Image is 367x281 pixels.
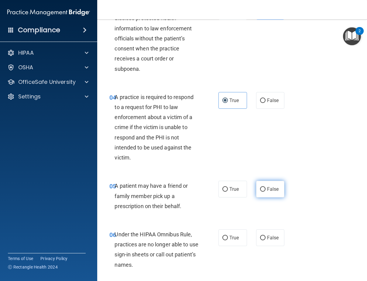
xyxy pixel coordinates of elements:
[8,264,58,270] span: Ⓒ Rectangle Health 2024
[115,94,193,161] span: A practice is required to respond to a request for PHI to law enforcement about a victim of a cri...
[8,255,33,262] a: Terms of Use
[115,183,188,209] span: A patient may have a friend or family member pick up a prescription on their behalf.
[267,235,279,241] span: False
[18,64,33,71] p: OSHA
[18,93,41,100] p: Settings
[222,98,228,103] input: True
[260,98,266,103] input: False
[109,94,116,101] span: 04
[7,64,88,71] a: OSHA
[267,186,279,192] span: False
[267,98,279,103] span: False
[40,255,68,262] a: Privacy Policy
[222,236,228,240] input: True
[18,49,34,57] p: HIPAA
[115,5,192,72] span: A practice is not required to disclose protected health information to law enforcement officials ...
[337,239,360,262] iframe: Drift Widget Chat Controller
[222,187,228,192] input: True
[229,98,239,103] span: True
[7,49,88,57] a: HIPAA
[115,231,198,268] span: Under the HIPAA Omnibus Rule, practices are no longer able to use sign-in sheets or call out pati...
[358,31,361,39] div: 2
[7,6,90,19] img: PMB logo
[18,26,60,34] h4: Compliance
[109,183,116,190] span: 05
[229,186,239,192] span: True
[18,78,76,86] p: OfficeSafe University
[7,78,88,86] a: OfficeSafe University
[229,235,239,241] span: True
[109,231,116,238] span: 06
[343,27,361,45] button: Open Resource Center, 2 new notifications
[7,93,88,100] a: Settings
[260,187,266,192] input: False
[260,236,266,240] input: False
